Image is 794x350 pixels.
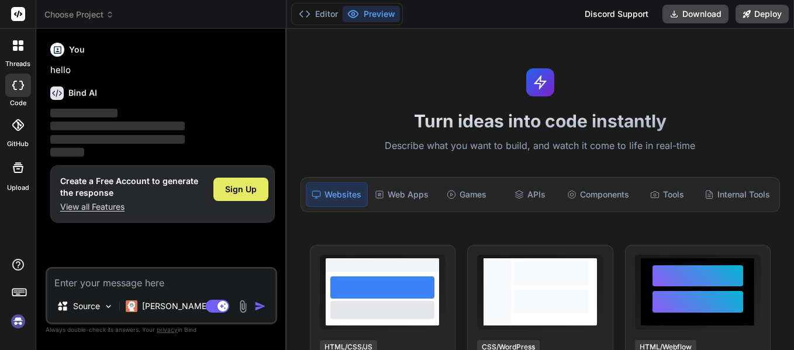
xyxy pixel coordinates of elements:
[44,9,114,20] span: Choose Project
[236,300,250,313] img: attachment
[294,138,787,154] p: Describe what you want to build, and watch it come to life in real-time
[103,302,113,311] img: Pick Models
[7,139,29,149] label: GitHub
[499,182,561,207] div: APIs
[662,5,729,23] button: Download
[294,6,343,22] button: Editor
[10,98,26,108] label: code
[50,135,185,144] span: ‌
[578,5,655,23] div: Discord Support
[736,5,789,23] button: Deploy
[50,64,275,77] p: hello
[343,6,400,22] button: Preview
[636,182,698,207] div: Tools
[68,87,97,99] h6: Bind AI
[73,300,100,312] p: Source
[562,182,634,207] div: Components
[50,109,118,117] span: ‌
[5,59,30,69] label: threads
[69,44,85,56] h6: You
[436,182,497,207] div: Games
[50,122,185,130] span: ‌
[126,300,137,312] img: Claude 4 Sonnet
[60,175,198,199] h1: Create a Free Account to generate the response
[254,300,266,312] img: icon
[700,182,775,207] div: Internal Tools
[60,201,198,213] p: View all Features
[157,326,178,333] span: privacy
[7,183,29,193] label: Upload
[46,324,277,335] p: Always double-check its answers. Your in Bind
[225,183,257,195] span: Sign Up
[142,300,229,312] p: [PERSON_NAME] 4 S..
[294,110,787,131] h1: Turn ideas into code instantly
[306,182,368,207] div: Websites
[370,182,433,207] div: Web Apps
[8,311,28,331] img: signin
[50,148,84,157] span: ‌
